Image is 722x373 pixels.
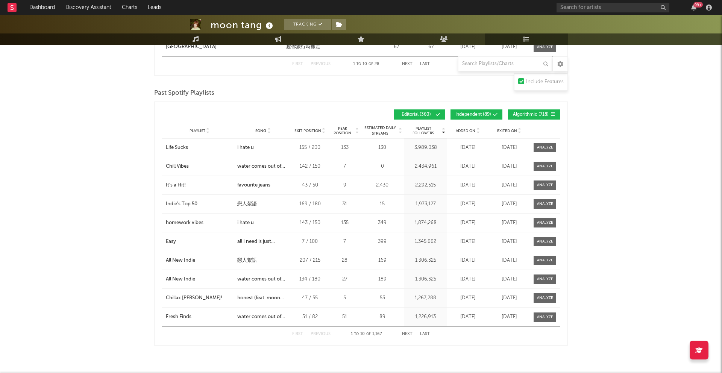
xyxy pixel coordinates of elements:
div: [DATE] [490,276,528,283]
a: favourite jeans [237,182,289,189]
div: It's a Hit! [166,182,186,189]
div: 27 [331,276,359,283]
div: 47 / 55 [293,294,327,302]
div: [DATE] [490,313,528,321]
span: Added On [456,129,475,133]
div: [DATE] [449,144,487,152]
div: 15 [363,200,402,208]
button: Next [402,332,413,336]
div: 51 [331,313,359,321]
a: honest (feat. moon tang) [237,294,289,302]
div: 1,267,288 [406,294,445,302]
div: 7 [331,238,359,246]
button: Last [420,62,430,66]
div: 207 / 215 [293,257,327,264]
div: 1,874,268 [406,219,445,227]
div: 135 [331,219,359,227]
div: 1,226,913 [406,313,445,321]
div: All New Indie [166,276,195,283]
div: 43 / 50 [293,182,327,189]
span: Independent ( 89 ) [455,112,491,117]
a: All New Indie [166,276,234,283]
button: Previous [311,332,331,336]
div: homework vibes [166,219,203,227]
div: Indie's Top 50 [166,200,197,208]
a: water comes out of my eyes [237,313,289,321]
div: [DATE] [490,294,528,302]
a: water comes out of my eyes [237,163,289,170]
span: Editorial ( 360 ) [399,112,434,117]
div: 7 [331,163,359,170]
div: 2,292,515 [406,182,445,189]
div: [DATE] [449,313,487,321]
div: Fresh Finds [166,313,191,321]
div: [DATE] [449,200,487,208]
span: Past Spotify Playlists [154,89,214,98]
button: 99+ [691,5,696,11]
button: Tracking [284,19,331,30]
div: [DATE] [449,163,487,170]
div: 349 [363,219,402,227]
div: 31 [331,200,359,208]
div: favourite jeans [237,182,270,189]
div: 169 / 180 [293,200,327,208]
div: 28 [331,257,359,264]
div: 1,345,662 [406,238,445,246]
div: Easy [166,238,176,246]
a: Life Sucks [166,144,234,152]
div: 99 + [693,2,703,8]
button: Last [420,332,430,336]
a: i hate u [237,219,289,227]
div: 143 / 150 [293,219,327,227]
div: 9 [331,182,359,189]
div: 戀人絮語 [237,200,257,208]
a: Chill Vibes [166,163,234,170]
button: Independent(89) [450,109,502,120]
a: Fresh Finds [166,313,234,321]
div: All New Indie [166,257,195,264]
div: [DATE] [490,219,528,227]
span: Exited On [497,129,517,133]
div: i hate u [237,144,254,152]
div: [DATE] [490,238,528,246]
div: 1 10 28 [346,60,387,69]
div: [DATE] [490,43,528,51]
div: [DATE] [449,219,487,227]
div: 1,306,325 [406,257,445,264]
a: Easy [166,238,234,246]
div: 155 / 200 [293,144,327,152]
div: 2,434,961 [406,163,445,170]
a: all I need is just someone to love [237,238,289,246]
div: 130 [363,144,402,152]
div: 51 / 82 [293,313,327,321]
span: Algorithmic ( 718 ) [513,112,549,117]
div: 133 [331,144,359,152]
button: Algorithmic(718) [508,109,560,120]
div: 89 [363,313,402,321]
div: [DATE] [490,182,528,189]
div: Include Features [526,77,564,86]
a: 戀人絮語 [237,257,289,264]
span: to [354,332,359,336]
div: 1,973,127 [406,200,445,208]
input: Search for artists [557,3,669,12]
div: 戀人絮語 [237,257,257,264]
a: water comes out of my eyes [237,276,289,283]
div: 53 [363,294,402,302]
div: 142 / 150 [293,163,327,170]
div: 134 / 180 [293,276,327,283]
div: 0 [363,163,402,170]
a: homework vibes [166,219,234,227]
div: Chill Vibes [166,163,189,170]
button: First [292,62,303,66]
div: moon tang [211,19,275,31]
div: 67 [417,43,445,51]
div: [DATE] [449,294,487,302]
span: of [369,62,373,66]
div: Life Sucks [166,144,188,152]
span: Exit Position [294,129,321,133]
